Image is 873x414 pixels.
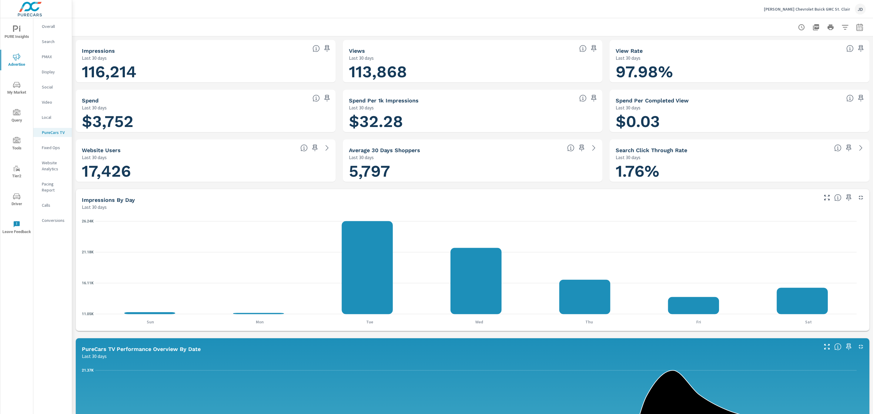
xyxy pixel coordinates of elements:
[140,319,161,325] p: Sun
[82,62,329,82] h1: 116,214
[33,52,72,61] div: PMAX
[764,6,850,12] p: [PERSON_NAME] Chevrolet Buick GMC St. Clair
[42,217,67,223] p: Conversions
[82,54,107,62] p: Last 30 days
[856,342,866,352] button: Minimize Widget
[839,21,851,33] button: Apply Filters
[82,368,94,372] text: 21.37K
[616,154,641,161] p: Last 30 days
[349,147,420,153] h5: Average 30 Days Shoppers
[616,54,641,62] p: Last 30 days
[616,161,863,182] h1: 1.76%
[33,22,72,31] div: Overall
[322,143,332,153] a: See more details in report
[2,81,31,96] span: My Market
[834,194,841,201] span: The number of impressions, broken down by the day of the week they occurred.
[322,93,332,103] span: Save this to your personalized report
[82,312,94,316] text: 11.05K
[578,319,600,325] p: Thu
[42,84,67,90] p: Social
[82,250,94,254] text: 21.18K
[844,342,854,352] span: Save this to your personalized report
[349,154,374,161] p: Last 30 days
[2,25,31,40] span: PURE Insights
[42,38,67,45] p: Search
[349,97,419,104] h5: Spend Per 1k Impressions
[2,109,31,124] span: Query
[844,143,854,153] span: Save this to your personalized report
[249,319,270,325] p: Mon
[42,160,67,172] p: Website Analytics
[616,97,689,104] h5: Spend Per Completed View
[616,62,863,82] h1: 97.98%
[359,319,380,325] p: Tue
[82,161,329,182] h1: 17,426
[567,144,574,152] span: A rolling 30 day total of daily Shoppers on the dealership website, averaged over the selected da...
[33,158,72,173] div: Website Analytics
[688,319,709,325] p: Fri
[42,114,67,120] p: Local
[2,137,31,152] span: Tools
[33,98,72,107] div: Video
[82,154,107,161] p: Last 30 days
[82,97,99,104] h5: Spend
[322,44,332,53] span: Save this to your personalized report
[82,197,135,203] h5: Impressions by Day
[33,37,72,46] div: Search
[822,193,832,202] button: Make Fullscreen
[82,219,94,223] text: 26.24K
[33,179,72,195] div: Pacing Report
[824,21,837,33] button: Print Report
[82,111,329,132] h1: $3,752
[82,352,107,360] p: Last 30 days
[2,221,31,235] span: Leave Feedback
[2,165,31,180] span: Tier2
[844,193,854,202] span: Save this to your personalized report
[33,128,72,137] div: PureCars TV
[579,45,587,52] span: Number of times your connected TV ad was viewed completely by a user. [Source: This data is provi...
[616,48,643,54] h5: View Rate
[822,342,832,352] button: Make Fullscreen
[82,48,115,54] h5: Impressions
[33,143,72,152] div: Fixed Ops
[589,93,599,103] span: Save this to your personalized report
[33,82,72,92] div: Social
[42,23,67,29] p: Overall
[82,203,107,211] p: Last 30 days
[469,319,490,325] p: Wed
[810,21,822,33] button: "Export Report to PDF"
[834,144,841,152] span: Percentage of users who viewed your campaigns who clicked through to your website. For example, i...
[42,181,67,193] p: Pacing Report
[577,143,587,153] span: Save this to your personalized report
[42,129,67,135] p: PureCars TV
[2,193,31,208] span: Driver
[33,216,72,225] div: Conversions
[589,44,599,53] span: Save this to your personalized report
[855,4,866,15] div: JD
[856,93,866,103] span: Save this to your personalized report
[42,54,67,60] p: PMAX
[2,53,31,68] span: Advertise
[616,111,863,132] h1: $0.03
[42,202,67,208] p: Calls
[846,95,854,102] span: Total spend per 1,000 impressions. [Source: This data is provided by the video advertising platform]
[42,99,67,105] p: Video
[313,45,320,52] span: Number of times your connected TV ad was presented to a user. [Source: This data is provided by t...
[349,48,365,54] h5: Views
[313,95,320,102] span: Cost of your connected TV ad campaigns. [Source: This data is provided by the video advertising p...
[0,18,33,241] div: nav menu
[300,144,308,152] span: Unique website visitors over the selected time period. [Source: Website Analytics]
[33,67,72,76] div: Display
[82,104,107,111] p: Last 30 days
[798,319,819,325] p: Sat
[42,69,67,75] p: Display
[616,147,687,153] h5: Search Click Through Rate
[349,161,597,182] h1: 5,797
[33,113,72,122] div: Local
[82,147,121,153] h5: Website Users
[349,111,597,132] h1: $32.28
[856,193,866,202] button: Minimize Widget
[846,45,854,52] span: Percentage of Impressions where the ad was viewed completely. “Impressions” divided by “Views”. [...
[33,201,72,210] div: Calls
[349,62,597,82] h1: 113,868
